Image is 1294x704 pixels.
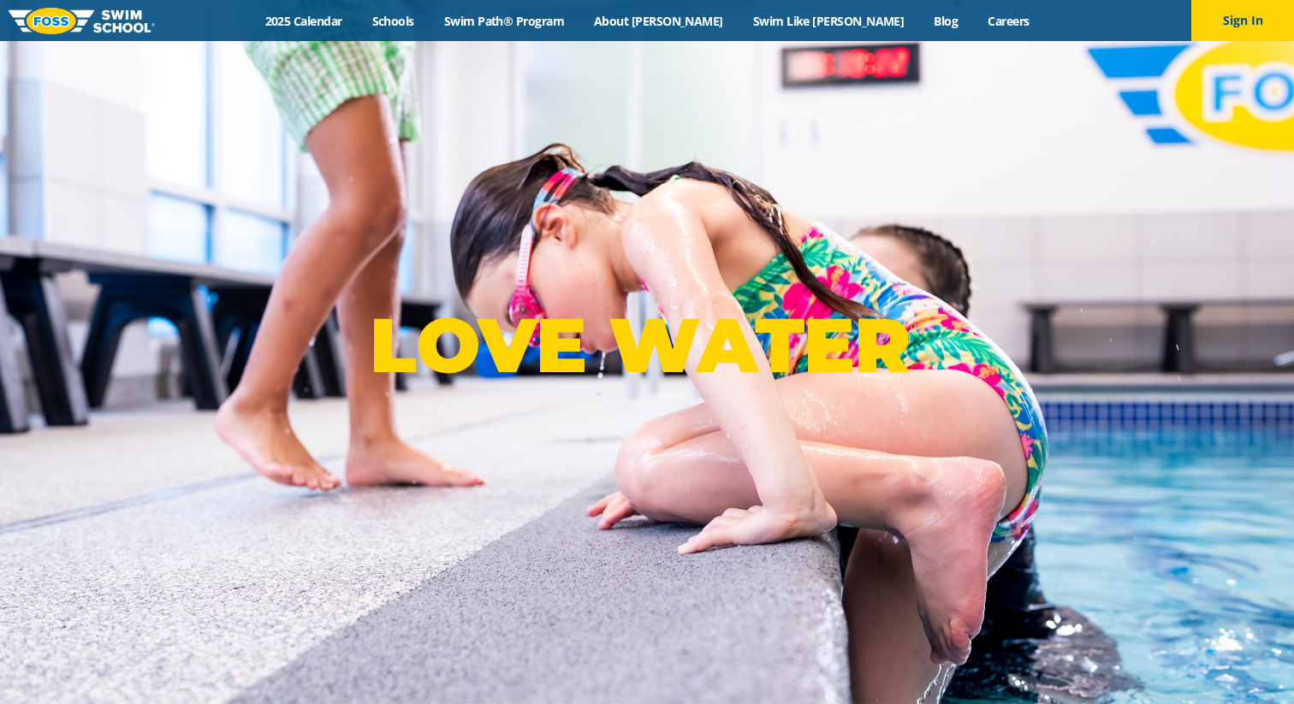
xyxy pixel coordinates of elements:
[579,13,739,29] a: About [PERSON_NAME]
[919,13,973,29] a: Blog
[429,13,579,29] a: Swim Path® Program
[910,317,923,338] sup: ®
[357,13,429,29] a: Schools
[9,8,155,34] img: FOSS Swim School Logo
[738,13,919,29] a: Swim Like [PERSON_NAME]
[370,299,923,391] p: LOVE WATER
[250,13,357,29] a: 2025 Calendar
[973,13,1044,29] a: Careers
